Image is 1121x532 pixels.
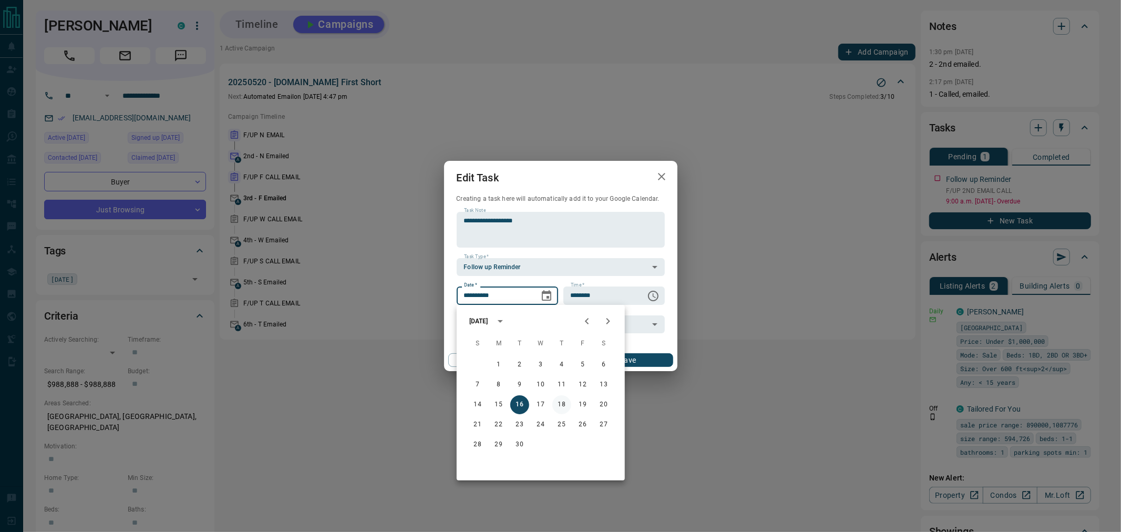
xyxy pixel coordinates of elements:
[491,312,509,330] button: calendar view is open, switch to year view
[531,415,550,434] button: 24
[536,285,557,306] button: Choose date, selected date is Sep 16, 2025
[489,395,508,414] button: 15
[468,333,487,354] span: Sunday
[594,333,613,354] span: Saturday
[531,375,550,394] button: 10
[552,355,571,374] button: 4
[489,375,508,394] button: 8
[573,333,592,354] span: Friday
[573,395,592,414] button: 19
[594,355,613,374] button: 6
[464,282,477,289] label: Date
[444,161,511,195] h2: Edit Task
[531,395,550,414] button: 17
[489,415,508,434] button: 22
[552,395,571,414] button: 18
[510,333,529,354] span: Tuesday
[457,258,665,276] div: Follow up Reminder
[468,415,487,434] button: 21
[489,333,508,354] span: Monday
[643,285,664,306] button: Choose time, selected time is 9:00 AM
[573,355,592,374] button: 5
[531,333,550,354] span: Wednesday
[594,375,613,394] button: 13
[510,435,529,454] button: 30
[583,353,673,367] button: Save
[510,375,529,394] button: 9
[464,253,489,260] label: Task Type
[468,435,487,454] button: 28
[510,355,529,374] button: 2
[469,316,488,326] div: [DATE]
[489,435,508,454] button: 29
[489,355,508,374] button: 1
[510,395,529,414] button: 16
[448,353,538,367] button: Cancel
[468,395,487,414] button: 14
[510,415,529,434] button: 23
[468,375,487,394] button: 7
[577,311,598,332] button: Previous month
[571,282,584,289] label: Time
[573,415,592,434] button: 26
[552,333,571,354] span: Thursday
[594,415,613,434] button: 27
[457,195,665,203] p: Creating a task here will automatically add it to your Google Calendar.
[464,207,486,214] label: Task Note
[598,311,619,332] button: Next month
[552,415,571,434] button: 25
[594,395,613,414] button: 20
[552,375,571,394] button: 11
[531,355,550,374] button: 3
[573,375,592,394] button: 12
